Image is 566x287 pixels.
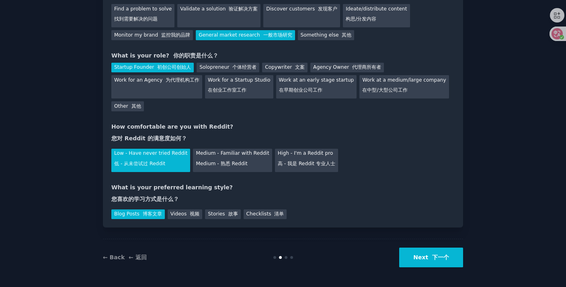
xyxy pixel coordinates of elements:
font: 一般市场研究 [263,32,292,38]
div: Discover customers [263,4,340,27]
div: Agency Owner [310,63,384,73]
div: Work at an early stage startup [276,75,357,98]
div: Videos [168,209,203,219]
font: 在早期创业公司工作 [279,87,322,93]
font: 找到需要解决的问题 [114,16,158,22]
font: 监控我的品牌 [161,32,190,38]
div: High - I'm a Reddit pro [275,149,338,172]
font: Medium - 熟悉 Reddit [196,161,247,166]
font: 个体经营者 [232,64,256,70]
button: Next 下一个 [399,248,463,267]
div: Stories [205,209,240,219]
font: 初创公司创始人 [157,64,191,70]
font: 为代理机构工作 [166,77,199,83]
font: 你的职责是什么？ [173,52,218,59]
font: 文案 [295,64,305,70]
font: 清单 [274,211,284,217]
div: Blog Posts [111,209,165,219]
div: Validate a solution [177,4,260,27]
font: 低 - 从未尝试过 Reddit [114,161,165,166]
font: 您对 Reddit 的满意度如何？ [111,135,187,141]
div: Monitor my brand [111,30,193,40]
font: 博客文章 [143,211,162,217]
font: 高 - 我是 Reddit 专业人士 [278,161,335,166]
font: 其他 [131,103,141,109]
div: Work for a Startup Studio [205,75,273,98]
font: 在创业工作室工作 [208,87,246,93]
font: 下一个 [432,254,449,260]
div: Medium - Familiar with Reddit [193,149,272,172]
div: How comfortable are you with Reddit? [111,123,455,146]
font: ← 返回 [129,254,147,260]
div: Work at a medium/large company [359,75,449,98]
div: Checklists [244,209,287,219]
div: Something else [298,30,355,40]
div: Ideate/distribute content [343,4,410,27]
div: Other [111,101,144,111]
font: 您喜欢的学习方式是什么？ [111,196,179,202]
div: What is your preferred learning style? [111,183,455,207]
font: 视频 [190,211,199,217]
div: Find a problem to solve [111,4,174,27]
div: Solopreneur [197,63,259,73]
font: 故事 [228,211,238,217]
div: Startup Founder [111,63,194,73]
font: 在中型/大型公司工作 [362,87,407,93]
font: 其他 [342,32,351,38]
div: Low - Have never tried Reddit [111,149,190,172]
div: Work for an Agency [111,75,202,98]
font: 验证解决方案 [229,6,258,12]
div: What is your role? [111,51,455,60]
a: ← Back ← 返回 [103,254,147,260]
div: Copywriter [262,63,308,73]
font: 构思/分发内容 [346,16,376,22]
font: 代理商所有者 [352,64,381,70]
font: 发现客户 [318,6,337,12]
div: General market research [196,30,295,40]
